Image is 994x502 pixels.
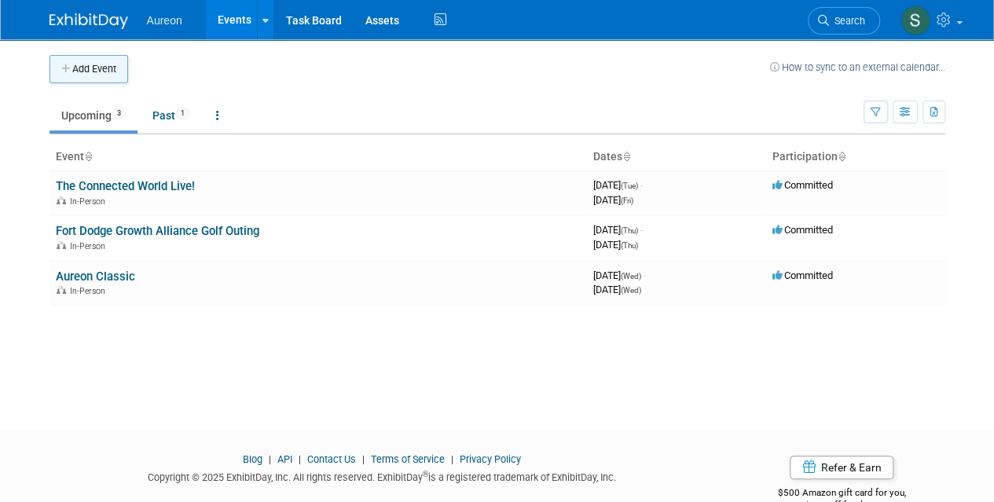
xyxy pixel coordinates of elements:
[766,144,945,170] th: Participation
[243,453,262,465] a: Blog
[621,181,638,190] span: (Tue)
[265,453,275,465] span: |
[587,144,766,170] th: Dates
[141,101,201,130] a: Past1
[50,55,128,83] button: Add Event
[371,453,445,465] a: Terms of Service
[593,239,638,251] span: [DATE]
[621,196,633,205] span: (Fri)
[593,224,643,236] span: [DATE]
[70,196,110,207] span: In-Person
[838,150,845,163] a: Sort by Participation Type
[621,286,641,295] span: (Wed)
[50,467,716,485] div: Copyright © 2025 ExhibitDay, Inc. All rights reserved. ExhibitDay is a registered trademark of Ex...
[772,269,833,281] span: Committed
[593,269,646,281] span: [DATE]
[772,224,833,236] span: Committed
[358,453,369,465] span: |
[295,453,305,465] span: |
[57,286,66,294] img: In-Person Event
[644,269,646,281] span: -
[56,269,135,284] a: Aureon Classic
[307,453,356,465] a: Contact Us
[772,179,833,191] span: Committed
[621,226,638,235] span: (Thu)
[50,144,587,170] th: Event
[593,284,641,295] span: [DATE]
[900,5,930,35] img: Sophia Millang
[176,108,189,119] span: 1
[84,150,92,163] a: Sort by Event Name
[57,241,66,249] img: In-Person Event
[50,13,128,29] img: ExhibitDay
[447,453,457,465] span: |
[640,179,643,191] span: -
[56,224,259,238] a: Fort Dodge Growth Alliance Golf Outing
[640,224,643,236] span: -
[423,470,428,478] sup: ®
[621,241,638,250] span: (Thu)
[56,179,195,193] a: The Connected World Live!
[112,108,126,119] span: 3
[790,456,893,479] a: Refer & Earn
[50,101,138,130] a: Upcoming3
[70,286,110,296] span: In-Person
[593,179,643,191] span: [DATE]
[593,194,633,206] span: [DATE]
[621,272,641,280] span: (Wed)
[147,14,182,27] span: Aureon
[57,196,66,204] img: In-Person Event
[622,150,630,163] a: Sort by Start Date
[277,453,292,465] a: API
[808,7,880,35] a: Search
[770,61,945,73] a: How to sync to an external calendar...
[829,15,865,27] span: Search
[70,241,110,251] span: In-Person
[460,453,521,465] a: Privacy Policy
